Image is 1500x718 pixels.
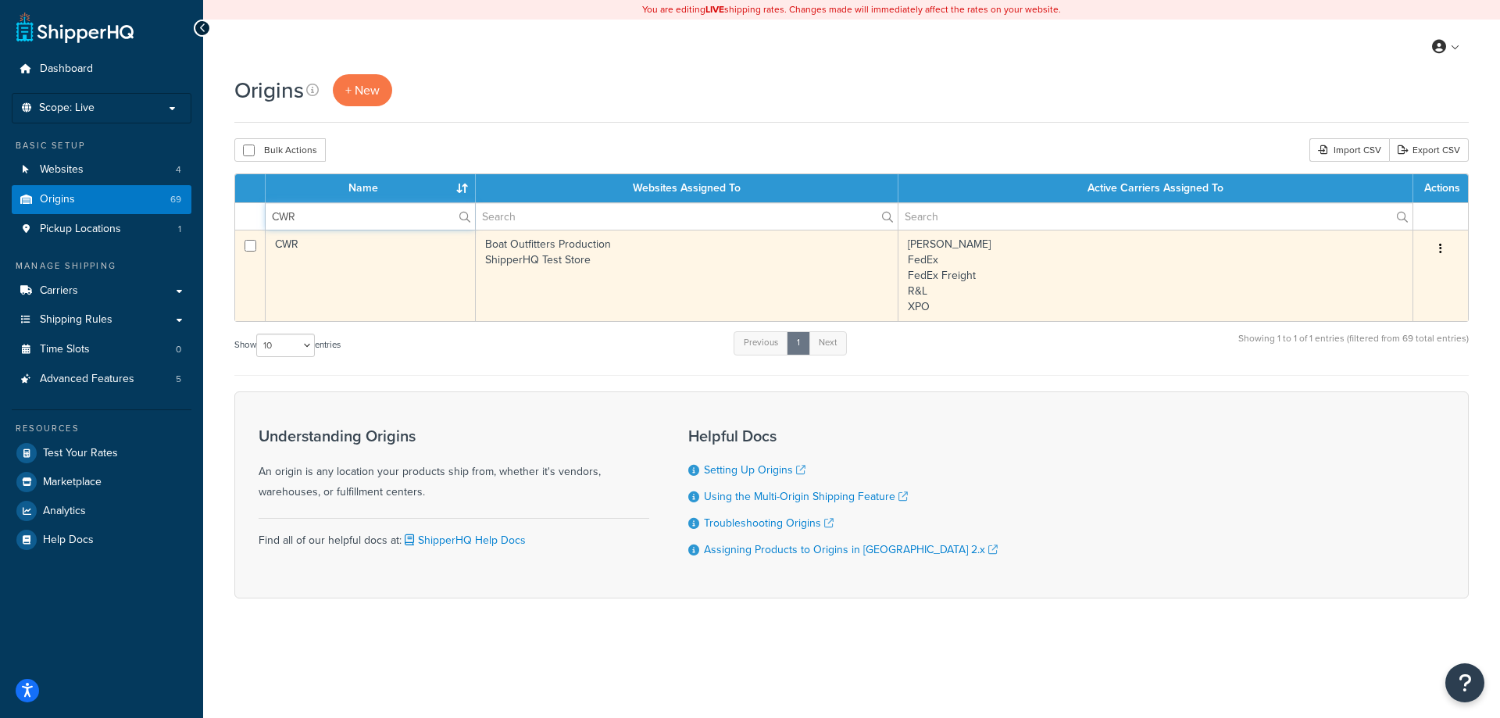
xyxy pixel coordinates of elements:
[402,532,526,548] a: ShipperHQ Help Docs
[43,505,86,518] span: Analytics
[12,439,191,467] a: Test Your Rates
[898,174,1413,202] th: Active Carriers Assigned To
[12,155,191,184] li: Websites
[345,81,380,99] span: + New
[40,193,75,206] span: Origins
[12,215,191,244] a: Pickup Locations 1
[16,12,134,43] a: ShipperHQ Home
[705,2,724,16] b: LIVE
[12,55,191,84] a: Dashboard
[333,74,392,106] a: + New
[40,63,93,76] span: Dashboard
[1413,174,1468,202] th: Actions
[704,515,834,531] a: Troubleshooting Origins
[43,534,94,547] span: Help Docs
[12,365,191,394] a: Advanced Features 5
[476,174,898,202] th: Websites Assigned To
[43,476,102,489] span: Marketplace
[259,518,649,551] div: Find all of our helpful docs at:
[176,343,181,356] span: 0
[266,174,476,202] th: Name : activate to sort column ascending
[1445,663,1484,702] button: Open Resource Center
[898,230,1413,321] td: [PERSON_NAME] FedEx FedEx Freight R&L XPO
[259,427,649,502] div: An origin is any location your products ship from, whether it's vendors, warehouses, or fulfillme...
[704,462,805,478] a: Setting Up Origins
[12,526,191,554] a: Help Docs
[176,163,181,177] span: 4
[12,305,191,334] a: Shipping Rules
[734,331,788,355] a: Previous
[704,488,908,505] a: Using the Multi-Origin Shipping Feature
[40,343,90,356] span: Time Slots
[1238,330,1469,363] div: Showing 1 to 1 of 1 entries (filtered from 69 total entries)
[12,468,191,496] a: Marketplace
[12,497,191,525] a: Analytics
[40,284,78,298] span: Carriers
[12,365,191,394] li: Advanced Features
[176,373,181,386] span: 5
[12,185,191,214] a: Origins 69
[39,102,95,115] span: Scope: Live
[787,331,810,355] a: 1
[234,334,341,357] label: Show entries
[40,163,84,177] span: Websites
[476,203,898,230] input: Search
[476,230,898,321] td: Boat Outfitters Production ShipperHQ Test Store
[12,139,191,152] div: Basic Setup
[12,335,191,364] a: Time Slots 0
[259,427,649,445] h3: Understanding Origins
[178,223,181,236] span: 1
[40,223,121,236] span: Pickup Locations
[12,277,191,305] a: Carriers
[170,193,181,206] span: 69
[1389,138,1469,162] a: Export CSV
[809,331,847,355] a: Next
[256,334,315,357] select: Showentries
[12,215,191,244] li: Pickup Locations
[234,138,326,162] button: Bulk Actions
[266,203,475,230] input: Search
[40,313,112,327] span: Shipping Rules
[43,447,118,460] span: Test Your Rates
[12,422,191,435] div: Resources
[266,230,476,321] td: CWR
[704,541,998,558] a: Assigning Products to Origins in [GEOGRAPHIC_DATA] 2.x
[12,185,191,214] li: Origins
[234,75,304,105] h1: Origins
[12,155,191,184] a: Websites 4
[12,335,191,364] li: Time Slots
[12,259,191,273] div: Manage Shipping
[40,373,134,386] span: Advanced Features
[1309,138,1389,162] div: Import CSV
[688,427,998,445] h3: Helpful Docs
[898,203,1412,230] input: Search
